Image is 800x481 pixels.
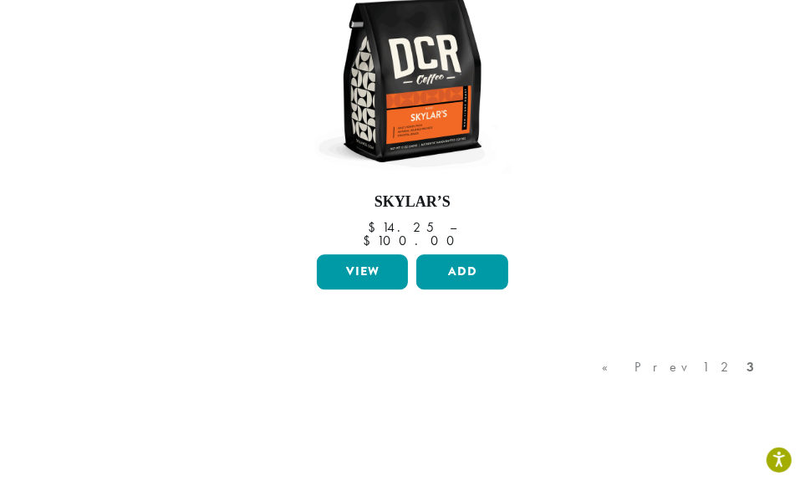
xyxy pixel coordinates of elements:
[317,254,408,289] a: View
[363,232,462,249] bdi: 100.00
[368,218,382,236] span: $
[450,218,456,236] span: –
[313,193,512,212] h4: Skylar’s
[368,218,434,236] bdi: 14.25
[363,232,377,249] span: $
[416,254,507,289] button: Add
